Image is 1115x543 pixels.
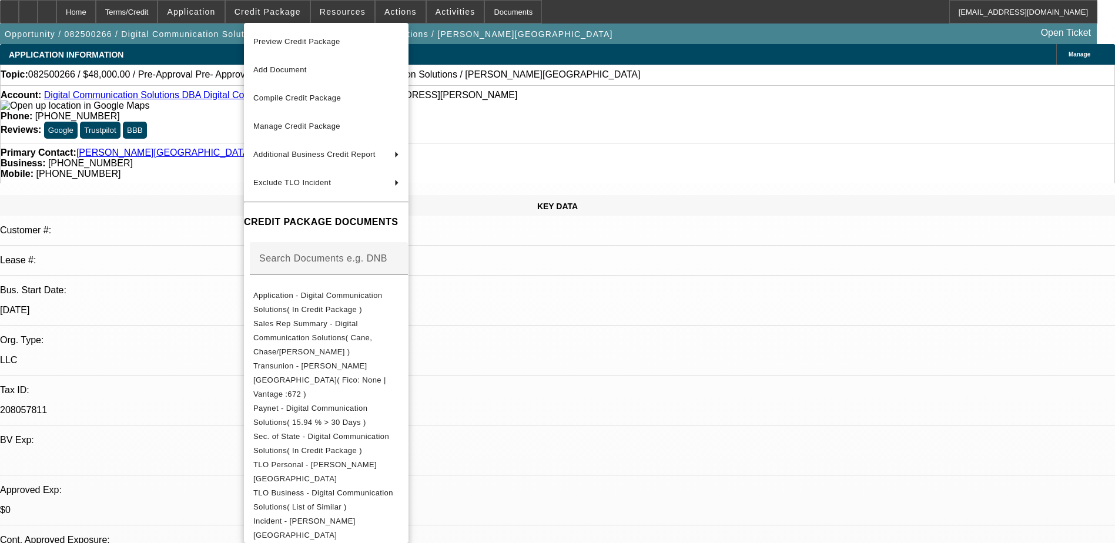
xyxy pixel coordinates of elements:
[253,404,367,427] span: Paynet - Digital Communication Solutions( 15.94 % > 30 Days )
[253,178,331,187] span: Exclude TLO Incident
[253,517,356,539] span: Incident - [PERSON_NAME][GEOGRAPHIC_DATA]
[244,514,409,542] button: Incident - Culp, Kent
[253,65,307,74] span: Add Document
[244,289,409,317] button: Application - Digital Communication Solutions( In Credit Package )
[244,430,409,458] button: Sec. of State - Digital Communication Solutions( In Credit Package )
[244,486,409,514] button: TLO Business - Digital Communication Solutions( List of Similar )
[244,458,409,486] button: TLO Personal - Culp, Kent
[244,401,409,430] button: Paynet - Digital Communication Solutions( 15.94 % > 30 Days )
[253,37,340,46] span: Preview Credit Package
[253,361,386,398] span: Transunion - [PERSON_NAME][GEOGRAPHIC_DATA]( Fico: None | Vantage :672 )
[259,253,387,263] mat-label: Search Documents e.g. DNB
[253,93,341,102] span: Compile Credit Package
[244,317,409,359] button: Sales Rep Summary - Digital Communication Solutions( Cane, Chase/O'Malley, Ryan )
[244,215,409,229] h4: CREDIT PACKAGE DOCUMENTS
[253,122,340,130] span: Manage Credit Package
[244,359,409,401] button: Transunion - Culp, Kent( Fico: None | Vantage :672 )
[253,291,382,314] span: Application - Digital Communication Solutions( In Credit Package )
[253,150,376,159] span: Additional Business Credit Report
[253,432,389,455] span: Sec. of State - Digital Communication Solutions( In Credit Package )
[253,488,393,511] span: TLO Business - Digital Communication Solutions( List of Similar )
[253,460,377,483] span: TLO Personal - [PERSON_NAME][GEOGRAPHIC_DATA]
[253,319,372,356] span: Sales Rep Summary - Digital Communication Solutions( Cane, Chase/[PERSON_NAME] )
